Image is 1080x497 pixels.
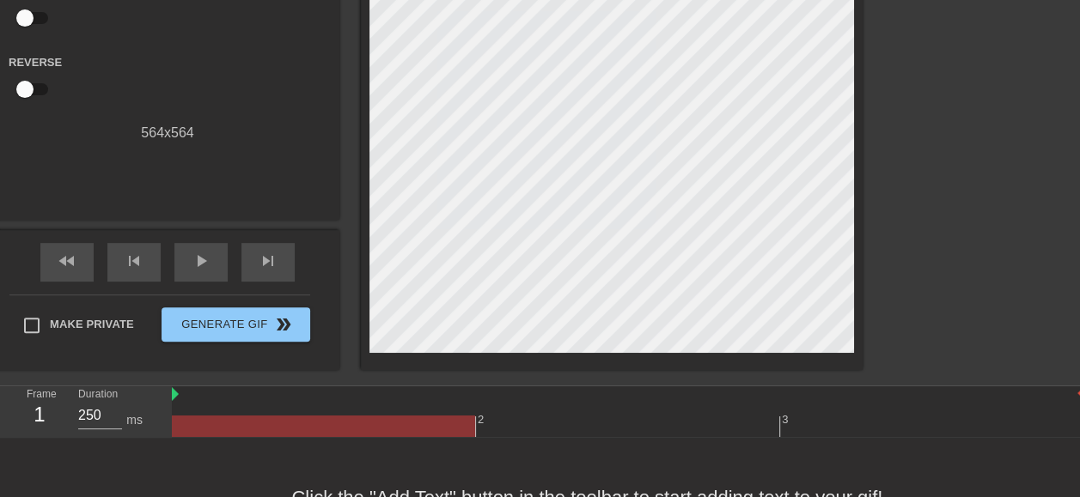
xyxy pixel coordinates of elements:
[9,54,62,71] label: Reverse
[782,411,791,428] div: 3
[273,314,294,335] span: double_arrow
[27,399,52,430] div: 1
[78,390,118,400] label: Duration
[258,251,278,271] span: skip_next
[162,307,310,342] button: Generate Gif
[168,314,303,335] span: Generate Gif
[191,251,211,271] span: play_arrow
[57,251,77,271] span: fast_rewind
[50,316,134,333] span: Make Private
[126,411,143,429] div: ms
[14,386,65,436] div: Frame
[124,251,144,271] span: skip_previous
[478,411,487,428] div: 2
